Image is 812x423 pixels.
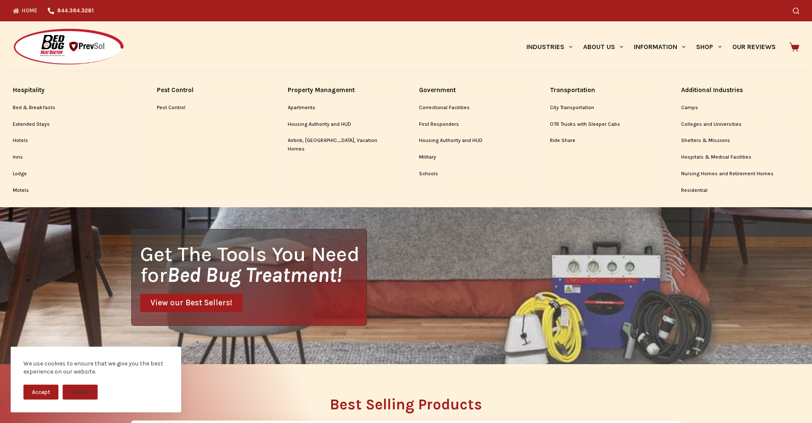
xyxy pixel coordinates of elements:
[13,133,131,149] a: Hotels
[23,359,168,376] div: We use cookies to ensure that we give you the best experience on our website.
[521,21,781,72] nav: Primary
[550,81,655,99] a: Transportation
[288,100,393,116] a: Apartments
[419,133,524,149] a: Housing Authority and HUD
[13,116,131,133] a: Extended Stays
[681,183,800,199] a: Residential
[419,149,524,165] a: Military
[288,133,393,157] a: Airbnb, [GEOGRAPHIC_DATA], Vacation Homes
[140,294,243,312] a: View our Best Sellers!
[727,21,781,72] a: Our Reviews
[550,100,655,116] a: City Transportation
[681,100,800,116] a: Camps
[13,81,131,99] a: Hospitality
[419,116,524,133] a: First Responders
[629,21,691,72] a: Information
[691,21,727,72] a: Shop
[13,166,131,182] a: Lodge
[550,116,655,133] a: OTR Trucks with Sleeper Cabs
[288,116,393,133] a: Housing Authority and HUD
[13,149,131,165] a: Inns
[550,133,655,149] a: Ride Share
[419,81,524,99] a: Government
[13,183,131,199] a: Motels
[157,100,262,116] a: Pest Control
[681,116,800,133] a: Colleges and Universities
[13,100,131,116] a: Bed & Breakfasts
[157,81,262,99] a: Pest Control
[681,133,800,149] a: Shelters & Missions
[63,385,98,400] button: Decline
[681,149,800,165] a: Hospitals & Medical Facilities
[167,263,342,287] i: Bed Bug Treatment!
[23,385,58,400] button: Accept
[578,21,628,72] a: About Us
[131,397,681,412] h2: Best Selling Products
[419,166,524,182] a: Schools
[140,243,367,285] h1: Get The Tools You Need for
[793,8,799,14] button: Search
[13,28,124,66] img: Prevsol/Bed Bug Heat Doctor
[288,81,393,99] a: Property Management
[681,81,800,99] a: Additional Industries
[150,299,232,307] span: View our Best Sellers!
[681,166,800,182] a: Nursing Homes and Retirement Homes
[521,21,578,72] a: Industries
[419,100,524,116] a: Correctional Facilities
